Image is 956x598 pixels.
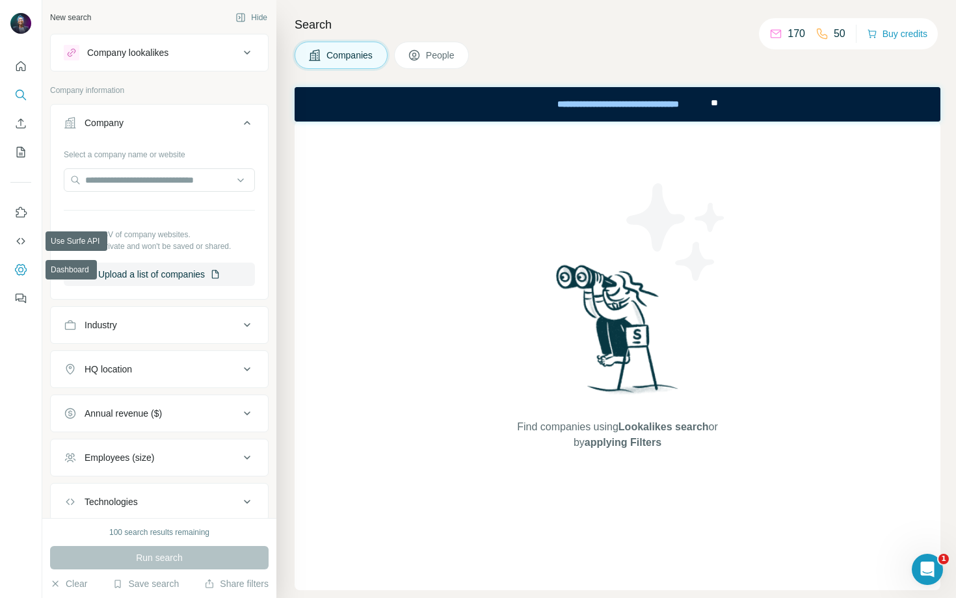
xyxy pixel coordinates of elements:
[618,421,709,432] span: Lookalikes search
[51,442,268,473] button: Employees (size)
[10,229,31,253] button: Use Surfe API
[50,12,91,23] div: New search
[51,354,268,385] button: HQ location
[51,486,268,517] button: Technologies
[64,229,255,240] p: Upload a CSV of company websites.
[226,8,276,27] button: Hide
[10,55,31,78] button: Quick start
[109,526,209,538] div: 100 search results remaining
[64,144,255,161] div: Select a company name or website
[51,107,268,144] button: Company
[85,495,138,508] div: Technologies
[426,49,456,62] span: People
[326,49,374,62] span: Companies
[912,554,943,585] iframe: Intercom live chat
[295,87,940,122] iframe: Banner
[788,26,805,42] p: 170
[585,437,661,448] span: applying Filters
[834,26,845,42] p: 50
[51,398,268,429] button: Annual revenue ($)
[85,407,162,420] div: Annual revenue ($)
[87,46,168,59] div: Company lookalikes
[10,258,31,281] button: Dashboard
[10,140,31,164] button: My lists
[85,363,132,376] div: HQ location
[867,25,927,43] button: Buy credits
[10,13,31,34] img: Avatar
[113,577,179,590] button: Save search
[64,263,255,286] button: Upload a list of companies
[618,174,735,291] img: Surfe Illustration - Stars
[51,309,268,341] button: Industry
[85,451,154,464] div: Employees (size)
[50,84,269,96] p: Company information
[10,83,31,107] button: Search
[550,261,685,406] img: Surfe Illustration - Woman searching with binoculars
[295,16,940,34] h4: Search
[85,318,117,331] div: Industry
[85,116,124,129] div: Company
[10,112,31,135] button: Enrich CSV
[938,554,949,564] span: 1
[51,37,268,68] button: Company lookalikes
[513,419,721,450] span: Find companies using or by
[10,201,31,224] button: Use Surfe on LinkedIn
[204,577,269,590] button: Share filters
[50,577,87,590] button: Clear
[10,287,31,310] button: Feedback
[64,240,255,252] p: Your list is private and won't be saved or shared.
